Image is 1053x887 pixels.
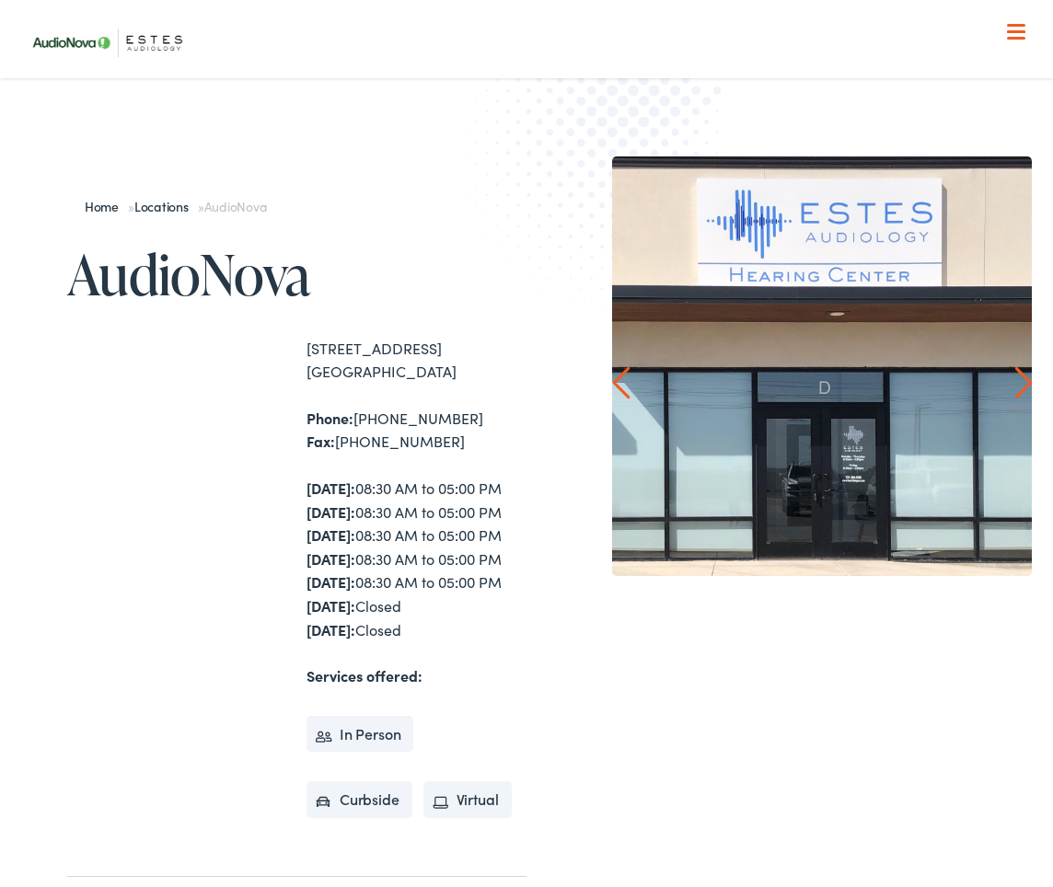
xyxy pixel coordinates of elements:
[307,619,355,639] strong: [DATE]:
[307,524,355,545] strong: [DATE]:
[942,591,997,646] a: 5
[307,595,355,616] strong: [DATE]:
[134,197,198,215] a: Locations
[613,366,631,399] a: Prev
[794,591,850,646] a: 3
[85,197,267,215] span: » »
[307,477,526,641] div: 08:30 AM to 05:00 PM 08:30 AM to 05:00 PM 08:30 AM to 05:00 PM 08:30 AM to 05:00 PM 08:30 AM to 0...
[307,548,355,569] strong: [DATE]:
[67,244,526,305] h1: AudioNova
[307,478,355,498] strong: [DATE]:
[423,781,512,818] li: Virtual
[307,337,526,384] div: [STREET_ADDRESS] [GEOGRAPHIC_DATA]
[307,407,526,454] div: [PHONE_NUMBER] [PHONE_NUMBER]
[307,571,355,592] strong: [DATE]:
[307,501,355,522] strong: [DATE]:
[85,197,128,215] a: Home
[307,431,335,451] strong: Fax:
[868,591,923,646] a: 4
[794,670,850,725] a: 6
[721,591,776,646] a: 2
[307,716,414,753] li: In Person
[1015,366,1033,399] a: Next
[307,665,422,685] strong: Services offered:
[647,591,702,646] a: 1
[204,197,267,215] span: AudioNova
[307,781,412,818] li: Curbside
[307,408,353,428] strong: Phone:
[35,74,1032,131] a: What We Offer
